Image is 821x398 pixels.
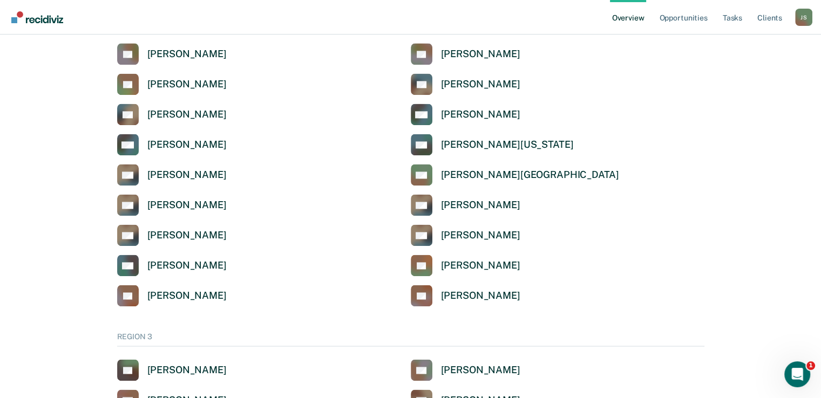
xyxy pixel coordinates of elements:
div: [PERSON_NAME] [147,199,227,211]
a: [PERSON_NAME] [117,359,227,381]
div: [PERSON_NAME] [147,78,227,91]
a: [PERSON_NAME] [117,255,227,276]
div: [PERSON_NAME] [147,48,227,60]
div: [PERSON_NAME] [147,108,227,121]
div: [PERSON_NAME] [441,199,520,211]
div: [PERSON_NAME][GEOGRAPHIC_DATA] [441,169,619,181]
div: [PERSON_NAME] [147,169,227,181]
div: [PERSON_NAME] [441,78,520,91]
a: [PERSON_NAME] [117,73,227,95]
div: [PERSON_NAME] [147,364,227,376]
a: [PERSON_NAME][GEOGRAPHIC_DATA] [411,164,619,186]
a: [PERSON_NAME] [411,285,520,306]
a: [PERSON_NAME] [411,73,520,95]
div: [PERSON_NAME] [441,290,520,302]
div: [PERSON_NAME] [147,290,227,302]
a: [PERSON_NAME] [411,255,520,276]
div: [PERSON_NAME] [147,229,227,242]
div: [PERSON_NAME] [441,364,520,376]
div: [PERSON_NAME] [441,108,520,121]
a: [PERSON_NAME] [411,224,520,246]
div: [PERSON_NAME][US_STATE] [441,139,574,151]
div: [PERSON_NAME] [441,229,520,242]
a: [PERSON_NAME] [117,134,227,155]
div: [PERSON_NAME] [441,259,520,272]
iframe: Intercom live chat [784,361,810,387]
a: [PERSON_NAME] [117,43,227,65]
button: Profile dropdown button [795,9,812,26]
div: [PERSON_NAME] [441,48,520,60]
div: [PERSON_NAME] [147,259,227,272]
a: [PERSON_NAME][US_STATE] [411,134,574,155]
img: Recidiviz [11,11,63,23]
a: [PERSON_NAME] [117,164,227,186]
a: [PERSON_NAME] [117,104,227,125]
a: [PERSON_NAME] [117,285,227,306]
a: [PERSON_NAME] [411,104,520,125]
a: [PERSON_NAME] [411,43,520,65]
a: [PERSON_NAME] [411,194,520,216]
a: [PERSON_NAME] [117,194,227,216]
div: J S [795,9,812,26]
a: [PERSON_NAME] [411,359,520,381]
span: 1 [806,361,815,370]
div: REGION 3 [117,332,704,346]
div: [PERSON_NAME] [147,139,227,151]
a: [PERSON_NAME] [117,224,227,246]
